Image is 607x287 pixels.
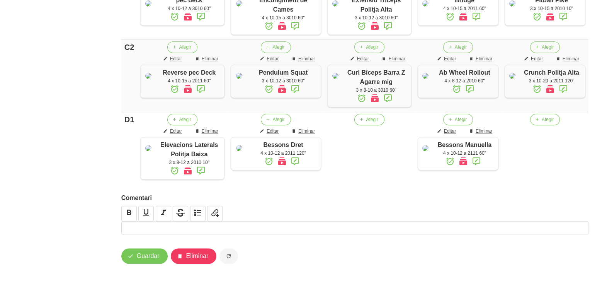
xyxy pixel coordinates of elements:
button: Afegir [443,41,473,53]
span: Guardar [137,251,160,261]
span: Afegir [179,116,191,123]
img: 8ea60705-12ae-42e8-83e1-4ba62b1261d5%2Factivities%2Fpec%20deck.jpg [145,0,151,7]
button: Eliminar [287,53,321,65]
div: 3 x 10-12 a 3010 60" [345,14,407,21]
span: Eliminar [388,55,405,62]
img: 8ea60705-12ae-42e8-83e1-4ba62b1261d5%2Factivities%2F54771-crunch-politja-alta-jpg.jpg [509,73,515,79]
button: Afegir [261,41,291,53]
img: 8ea60705-12ae-42e8-83e1-4ba62b1261d5%2Factivities%2F13193-curl-barra-z-supinat-jpg.jpg [332,73,338,79]
span: Afegir [455,44,467,51]
span: Bessons Manuella [438,142,492,148]
img: 8ea60705-12ae-42e8-83e1-4ba62b1261d5%2Factivities%2F79468-elevacions-laterals-politja-baixa-jpg.jpg [145,145,151,151]
img: 8ea60705-12ae-42e8-83e1-4ba62b1261d5%2Factivities%2F26983-ab-wheel-rollout-1024x886-jpg.jpg [422,73,428,79]
button: Afegir [261,114,291,125]
span: Reverse pec Deck [163,69,216,76]
button: Editar [345,53,375,65]
span: Curl Bíceps Barra Z Agarre mig [347,69,405,85]
img: 8ea60705-12ae-42e8-83e1-4ba62b1261d5%2Factivities%2F3643-pec-deck-invers-jpg.jpg [145,73,151,79]
span: Editar [267,55,279,62]
img: 8ea60705-12ae-42e8-83e1-4ba62b1261d5%2Factivities%2F19983-fitball-pike-jpg.jpg [509,0,515,7]
span: Editar [267,128,279,135]
button: Editar [158,53,188,65]
button: Editar [432,53,462,65]
div: 4 x 10-12 a 2111 60" [435,150,494,157]
span: Editar [531,55,543,62]
button: Guardar [121,248,168,264]
button: Eliminar [190,53,224,65]
img: 8ea60705-12ae-42e8-83e1-4ba62b1261d5%2Factivities%2F16309-bessons-manuella-jpg.jpg [422,145,428,151]
div: 4 x 10-12 a 3010 60" [158,5,220,12]
div: 3 x 8-10 a 3010 60" [345,87,407,94]
span: Bessons Dret [263,142,303,148]
span: Eliminar [298,55,315,62]
span: Editar [357,55,369,62]
button: Editar [432,125,462,137]
span: Afegir [366,44,378,51]
button: Afegir [167,41,197,53]
span: Elevacions Laterals Politja Baixa [160,142,218,157]
button: Editar [255,125,285,137]
button: Eliminar [287,125,321,137]
img: 8ea60705-12ae-42e8-83e1-4ba62b1261d5%2Factivities%2F15957-pendulum-squat-jpg.jpg [236,73,242,79]
span: Afegir [366,116,378,123]
span: Eliminar [201,128,218,135]
button: Afegir [354,41,384,53]
span: Afegir [272,116,284,123]
img: 8ea60705-12ae-42e8-83e1-4ba62b1261d5%2Factivities%2F40781-encongiment-de-cames-jpg.jpg [236,0,242,7]
button: Afegir [167,114,197,125]
span: Editar [444,55,456,62]
img: 8ea60705-12ae-42e8-83e1-4ba62b1261d5%2Factivities%2F89203-extensio-triceps-politja-alta-jpg.jpg [332,0,338,7]
button: Afegir [530,41,560,53]
button: Editar [519,53,549,65]
button: Eliminar [464,53,498,65]
span: Eliminar [476,55,492,62]
div: 4 x 10-15 a 3010 60" [250,14,317,21]
span: Afegir [179,44,191,51]
button: Eliminar [171,248,217,264]
button: Editar [255,53,285,65]
span: Eliminar [201,55,218,62]
button: Afegir [354,114,384,125]
img: 8ea60705-12ae-42e8-83e1-4ba62b1261d5%2Factivities%2F30268-bridge-jpg.jpg [422,0,428,7]
button: Editar [158,125,188,137]
div: 4 x 10-15 a 2011 60" [158,77,220,84]
div: 4 x 10-15 a 2011 60" [435,5,494,12]
div: D1 [124,114,134,125]
label: Comentari [121,193,588,203]
div: 3 x 10-15 a 2010 10" [522,5,581,12]
span: Crunch Politja Alta [524,69,579,76]
div: 3 x 8-12 a 2010 10" [158,159,220,166]
span: Eliminar [563,55,579,62]
button: Afegir [443,114,473,125]
span: Eliminar [298,128,315,135]
img: 8ea60705-12ae-42e8-83e1-4ba62b1261d5%2Factivities%2F43518-bessons-dret-jpg.jpg [236,145,242,151]
span: Ab Wheel Rollout [439,69,490,76]
button: Eliminar [464,125,498,137]
button: Eliminar [551,53,585,65]
div: 3 x 10-12 a 3010 60" [250,77,317,84]
span: Eliminar [186,251,209,261]
div: 3 x 10-20 a 2011 120" [522,77,581,84]
span: Editar [170,55,182,62]
span: Afegir [542,44,554,51]
div: C2 [124,41,134,53]
span: Pendulum Squat [259,69,308,76]
div: 4 x 10-12 a 2011 120" [250,150,317,157]
button: Eliminar [190,125,224,137]
div: 4 x 8-12 a 2010 60" [435,77,494,84]
button: Eliminar [377,53,411,65]
span: Afegir [455,116,467,123]
span: Afegir [272,44,284,51]
button: Afegir [530,114,560,125]
span: Afegir [542,116,554,123]
span: Eliminar [476,128,492,135]
span: Editar [444,128,456,135]
span: Editar [170,128,182,135]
